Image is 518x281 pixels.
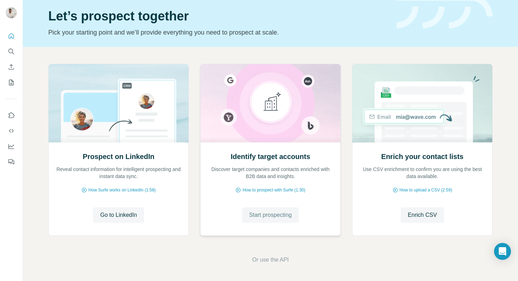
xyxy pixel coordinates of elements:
button: My lists [6,76,17,89]
div: Open Intercom Messenger [494,243,511,260]
h1: Let’s prospect together [48,9,388,23]
span: How to upload a CSV (2:59) [400,187,452,193]
span: How Surfe works on LinkedIn (1:58) [88,187,156,193]
button: Go to LinkedIn [93,207,144,223]
h2: Prospect on LinkedIn [83,152,154,161]
img: Identify target accounts [200,64,341,142]
img: Prospect on LinkedIn [48,64,189,142]
button: Feedback [6,155,17,168]
button: Search [6,45,17,58]
button: Quick start [6,30,17,42]
p: Use CSV enrichment to confirm you are using the best data available. [359,166,485,180]
button: Dashboard [6,140,17,153]
span: How to prospect with Surfe (1:30) [242,187,305,193]
p: Pick your starting point and we’ll provide everything you need to prospect at scale. [48,28,388,37]
img: Enrich your contact lists [352,64,493,142]
button: Use Surfe API [6,124,17,137]
button: Use Surfe on LinkedIn [6,109,17,122]
p: Discover target companies and contacts enriched with B2B data and insights. [208,166,333,180]
button: Enrich CSV [6,61,17,73]
button: Or use the API [252,256,289,264]
span: Go to LinkedIn [100,211,137,219]
button: Start prospecting [242,207,299,223]
h2: Identify target accounts [231,152,310,161]
h2: Enrich your contact lists [381,152,463,161]
span: Start prospecting [249,211,292,219]
button: Enrich CSV [401,207,444,223]
img: Avatar [6,7,17,18]
span: Enrich CSV [408,211,437,219]
p: Reveal contact information for intelligent prospecting and instant data sync. [56,166,181,180]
